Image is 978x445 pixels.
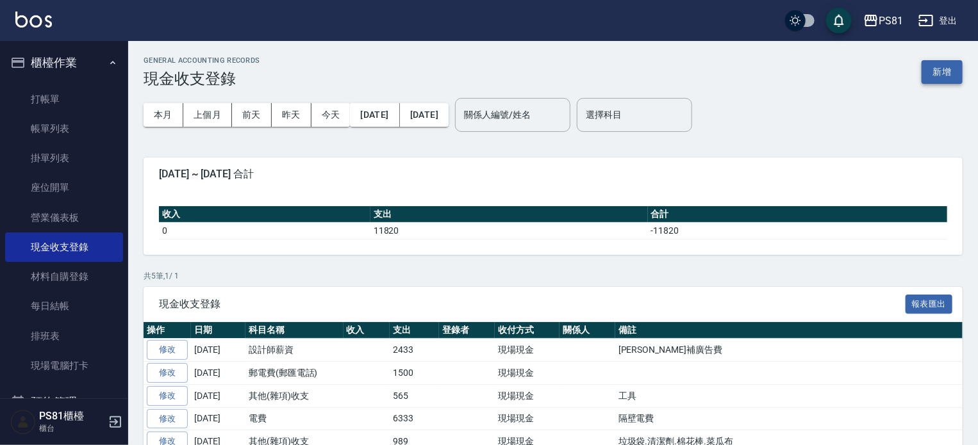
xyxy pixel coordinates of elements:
[400,103,449,127] button: [DATE]
[495,339,559,362] td: 現場現金
[615,322,977,339] th: 備註
[648,206,947,223] th: 合計
[615,339,977,362] td: [PERSON_NAME]補廣告費
[913,9,963,33] button: 登出
[147,386,188,406] a: 修改
[5,85,123,114] a: 打帳單
[245,407,344,430] td: 電費
[147,363,188,383] a: 修改
[232,103,272,127] button: 前天
[390,339,439,362] td: 2433
[147,409,188,429] a: 修改
[922,60,963,84] button: 新增
[245,362,344,385] td: 郵電費(郵匯電話)
[191,407,245,430] td: [DATE]
[39,410,104,423] h5: PS81櫃檯
[159,206,370,223] th: 收入
[144,270,963,282] p: 共 5 筆, 1 / 1
[10,409,36,435] img: Person
[495,384,559,407] td: 現場現金
[5,351,123,380] a: 現場電腦打卡
[191,322,245,339] th: 日期
[39,423,104,434] p: 櫃台
[5,143,123,173] a: 掛單列表
[159,222,370,239] td: 0
[5,385,123,419] button: 預約管理
[311,103,351,127] button: 今天
[191,339,245,362] td: [DATE]
[15,12,52,28] img: Logo
[648,222,947,239] td: -11820
[5,291,123,321] a: 每日結帳
[344,322,390,339] th: 收入
[495,407,559,430] td: 現場現金
[5,232,123,262] a: 現金收支登錄
[191,362,245,385] td: [DATE]
[5,262,123,291] a: 材料自購登錄
[144,56,260,65] h2: GENERAL ACCOUNTING RECORDS
[439,322,495,339] th: 登錄者
[144,70,260,88] h3: 現金收支登錄
[144,322,191,339] th: 操作
[559,322,615,339] th: 關係人
[5,114,123,143] a: 帳單列表
[370,206,648,223] th: 支出
[906,297,953,309] a: 報表匯出
[245,384,344,407] td: 其他(雜項)收支
[5,173,123,202] a: 座位開單
[191,384,245,407] td: [DATE]
[183,103,232,127] button: 上個月
[159,298,906,311] span: 現金收支登錄
[615,384,977,407] td: 工具
[879,13,903,29] div: PS81
[5,203,123,232] a: 營業儀表板
[495,322,559,339] th: 收付方式
[147,340,188,360] a: 修改
[390,362,439,385] td: 1500
[245,339,344,362] td: 設計師薪資
[922,65,963,77] a: 新增
[390,407,439,430] td: 6333
[5,321,123,351] a: 排班表
[826,8,852,33] button: save
[370,222,648,239] td: 11820
[272,103,311,127] button: 昨天
[350,103,399,127] button: [DATE]
[858,8,908,34] button: PS81
[390,322,439,339] th: 支出
[495,362,559,385] td: 現場現金
[5,46,123,79] button: 櫃檯作業
[906,295,953,314] button: 報表匯出
[144,103,183,127] button: 本月
[390,384,439,407] td: 565
[615,407,977,430] td: 隔壁電費
[245,322,344,339] th: 科目名稱
[159,168,947,181] span: [DATE] ~ [DATE] 合計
